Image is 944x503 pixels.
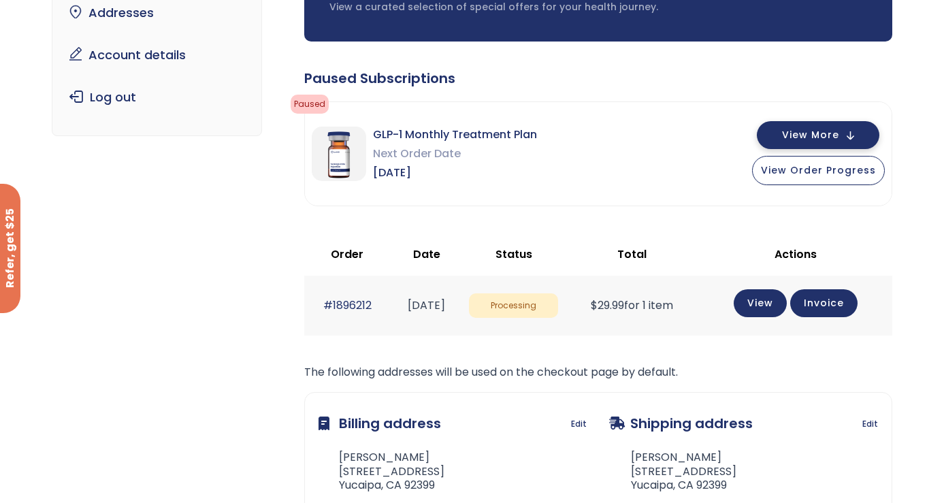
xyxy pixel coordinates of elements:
[373,163,537,182] span: [DATE]
[571,415,587,434] a: Edit
[495,246,532,262] span: Status
[413,246,440,262] span: Date
[761,163,876,177] span: View Order Progress
[319,406,441,440] h3: Billing address
[609,451,736,493] address: [PERSON_NAME] [STREET_ADDRESS] Yucaipa, CA 92399
[408,297,445,313] time: [DATE]
[63,83,251,112] a: Log out
[565,276,700,335] td: for 1 item
[304,69,892,88] div: Paused Subscriptions
[609,406,753,440] h3: Shipping address
[329,1,759,14] p: View a curated selection of special offers for your health journey.
[373,125,537,144] span: GLP-1 Monthly Treatment Plan
[775,246,817,262] span: Actions
[757,121,879,149] button: View More
[331,246,363,262] span: Order
[790,289,858,317] a: Invoice
[734,289,787,317] a: View
[591,297,598,313] span: $
[373,144,537,163] span: Next Order Date
[617,246,647,262] span: Total
[304,363,892,382] p: The following addresses will be used on the checkout page by default.
[63,41,251,69] a: Account details
[323,297,372,313] a: #1896212
[469,293,557,319] span: Processing
[319,451,444,493] address: [PERSON_NAME] [STREET_ADDRESS] Yucaipa, CA 92399
[752,156,885,185] button: View Order Progress
[782,131,839,140] span: View More
[862,415,878,434] a: Edit
[591,297,624,313] span: 29.99
[291,95,329,114] span: Paused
